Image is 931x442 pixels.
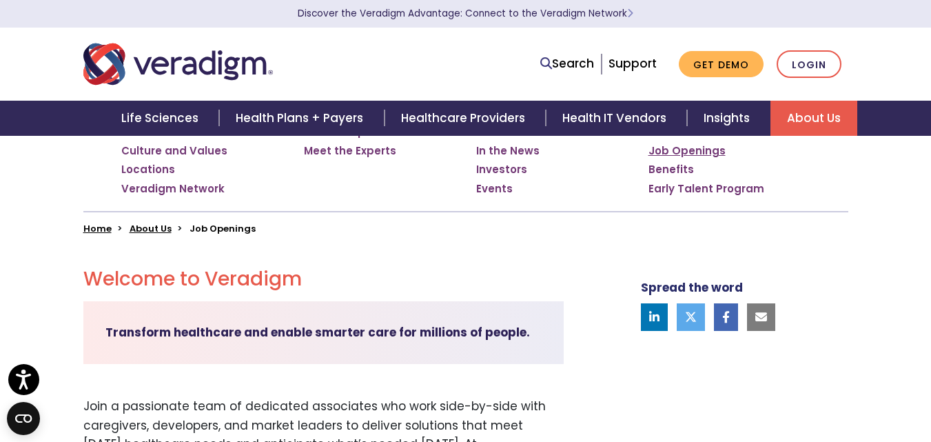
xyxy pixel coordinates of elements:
a: Healthcare Providers [385,101,546,136]
a: Locations [121,163,175,177]
button: Open CMP widget [7,402,40,435]
h2: Welcome to Veradigm [83,268,564,291]
span: Learn More [627,7,633,20]
a: Support [608,55,657,72]
a: Leadership [304,125,365,139]
a: Meet the Experts [304,144,396,158]
a: About Us [770,101,857,136]
a: Health Plans + Payers [219,101,384,136]
a: Who We Are [121,125,187,139]
a: Home [83,222,112,235]
a: Discover the Veradigm Advantage: Connect to the Veradigm NetworkLearn More [298,7,633,20]
a: Join Our Team [648,125,729,139]
a: Investors [476,163,527,177]
a: Press Releases [476,125,560,139]
a: Veradigm Network [121,182,225,196]
a: Culture and Values [121,144,227,158]
a: Life Sciences [105,101,219,136]
a: Job Openings [648,144,726,158]
a: Insights [687,101,770,136]
a: Get Demo [679,51,764,78]
strong: Transform healthcare and enable smarter care for millions of people. [105,324,530,341]
a: Search [540,54,594,73]
a: Login [777,50,841,79]
a: Benefits [648,163,694,177]
a: In the News [476,144,540,158]
strong: Spread the word [641,279,743,296]
a: Health IT Vendors [546,101,687,136]
a: Early Talent Program [648,182,764,196]
a: About Us [130,222,172,235]
a: Events [476,182,513,196]
img: Veradigm logo [83,41,273,87]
